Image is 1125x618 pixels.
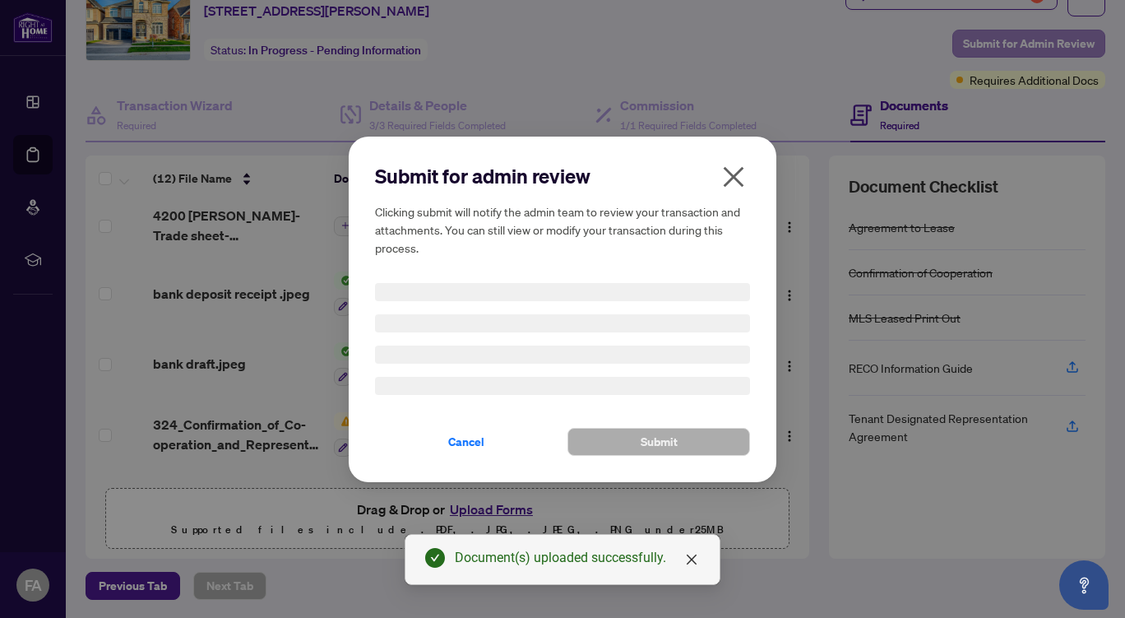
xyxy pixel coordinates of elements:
[720,164,747,190] span: close
[375,163,750,189] h2: Submit for admin review
[448,429,484,455] span: Cancel
[375,428,558,456] button: Cancel
[1059,560,1109,610] button: Open asap
[375,202,750,257] h5: Clicking submit will notify the admin team to review your transaction and attachments. You can st...
[455,548,700,568] div: Document(s) uploaded successfully.
[685,553,698,566] span: close
[425,548,445,568] span: check-circle
[567,428,750,456] button: Submit
[683,551,701,569] a: Close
